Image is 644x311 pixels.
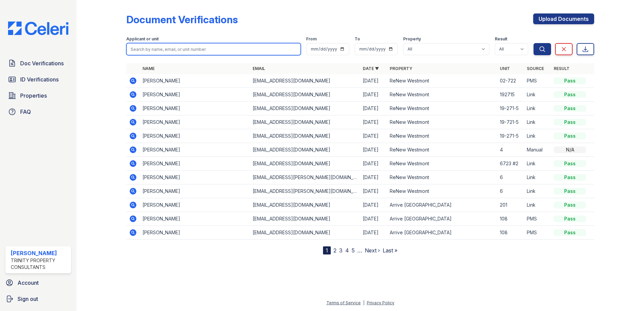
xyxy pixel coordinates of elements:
td: [EMAIL_ADDRESS][DOMAIN_NAME] [250,129,360,143]
td: 108 [497,226,524,240]
a: Unit [500,66,510,71]
td: 19-721-5 [497,115,524,129]
input: Search by name, email, or unit number [126,43,301,55]
td: [PERSON_NAME] [140,226,250,240]
td: [EMAIL_ADDRESS][DOMAIN_NAME] [250,102,360,115]
a: Sign out [3,292,74,306]
a: Result [554,66,570,71]
td: 19-271-5 [497,102,524,115]
td: PMS [524,226,551,240]
a: ID Verifications [5,73,71,86]
td: Link [524,198,551,212]
td: ReNew Westmont [387,88,497,102]
td: ReNew Westmont [387,184,497,198]
td: [DATE] [360,184,387,198]
td: ReNew Westmont [387,129,497,143]
td: [EMAIL_ADDRESS][PERSON_NAME][DOMAIN_NAME] [250,184,360,198]
td: [DATE] [360,129,387,143]
a: 3 [339,247,343,254]
td: [PERSON_NAME] [140,212,250,226]
td: [EMAIL_ADDRESS][DOMAIN_NAME] [250,212,360,226]
td: [PERSON_NAME] [140,143,250,157]
td: [EMAIL_ADDRESS][DOMAIN_NAME] [250,88,360,102]
td: [DATE] [360,115,387,129]
td: 4 [497,143,524,157]
td: Link [524,88,551,102]
td: [DATE] [360,212,387,226]
span: Properties [20,92,47,100]
div: Pass [554,77,586,84]
td: [EMAIL_ADDRESS][DOMAIN_NAME] [250,143,360,157]
a: Account [3,276,74,289]
td: [DATE] [360,143,387,157]
td: [EMAIL_ADDRESS][DOMAIN_NAME] [250,115,360,129]
td: ReNew Westmont [387,115,497,129]
label: Applicant or unit [126,36,159,42]
label: Result [495,36,507,42]
div: 1 [323,246,331,254]
a: Property [390,66,412,71]
td: [PERSON_NAME] [140,198,250,212]
div: Document Verifications [126,13,238,26]
td: Link [524,129,551,143]
td: [DATE] [360,157,387,171]
td: ReNew Westmont [387,171,497,184]
div: Pass [554,119,586,126]
a: Doc Verifications [5,57,71,70]
label: Property [403,36,421,42]
a: Date ▼ [363,66,379,71]
td: [PERSON_NAME] [140,157,250,171]
div: Pass [554,174,586,181]
img: CE_Logo_Blue-a8612792a0a2168367f1c8372b55b34899dd931a85d93a1a3d3e32e68fde9ad4.png [3,22,74,35]
td: Link [524,102,551,115]
a: Last » [383,247,397,254]
td: [PERSON_NAME] [140,129,250,143]
td: [PERSON_NAME] [140,102,250,115]
td: [DATE] [360,198,387,212]
span: Account [18,279,39,287]
td: Link [524,171,551,184]
a: Name [142,66,155,71]
td: [EMAIL_ADDRESS][DOMAIN_NAME] [250,198,360,212]
td: [EMAIL_ADDRESS][DOMAIN_NAME] [250,157,360,171]
td: ReNew Westmont [387,143,497,157]
td: [DATE] [360,74,387,88]
td: [EMAIL_ADDRESS][PERSON_NAME][DOMAIN_NAME] [250,171,360,184]
td: Link [524,115,551,129]
td: Manual [524,143,551,157]
td: PMS [524,74,551,88]
a: 5 [352,247,355,254]
td: 6 [497,171,524,184]
td: [PERSON_NAME] [140,184,250,198]
td: [DATE] [360,226,387,240]
td: [PERSON_NAME] [140,88,250,102]
td: Arrive [GEOGRAPHIC_DATA] [387,226,497,240]
td: [PERSON_NAME] [140,171,250,184]
td: [DATE] [360,102,387,115]
label: To [355,36,360,42]
td: 192715 [497,88,524,102]
div: Pass [554,91,586,98]
td: [EMAIL_ADDRESS][DOMAIN_NAME] [250,74,360,88]
div: | [363,300,364,305]
div: [PERSON_NAME] [11,249,68,257]
div: Pass [554,229,586,236]
td: ReNew Westmont [387,74,497,88]
td: 6 [497,184,524,198]
label: From [306,36,317,42]
a: 4 [345,247,349,254]
a: Email [253,66,265,71]
td: 6723 #2 [497,157,524,171]
a: Properties [5,89,71,102]
span: Sign out [18,295,38,303]
span: ID Verifications [20,75,59,83]
div: Pass [554,188,586,195]
td: [PERSON_NAME] [140,74,250,88]
a: Privacy Policy [367,300,394,305]
td: [PERSON_NAME] [140,115,250,129]
span: FAQ [20,108,31,116]
a: Next › [365,247,380,254]
td: ReNew Westmont [387,102,497,115]
td: Link [524,184,551,198]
